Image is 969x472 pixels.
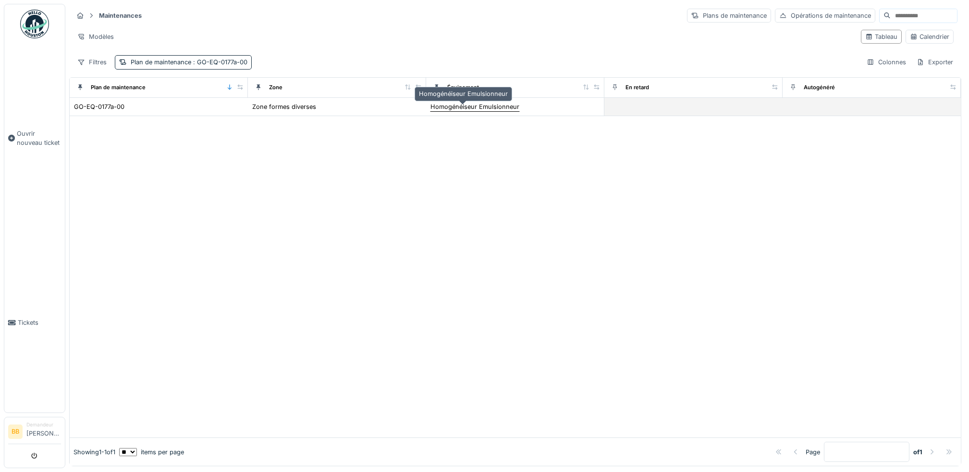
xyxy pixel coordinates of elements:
[862,55,910,69] div: Colonnes
[865,32,897,41] div: Tableau
[8,425,23,439] li: BB
[26,421,61,442] li: [PERSON_NAME]
[8,421,61,444] a: BB Demandeur[PERSON_NAME]
[73,55,111,69] div: Filtres
[806,448,820,457] div: Page
[91,83,146,92] div: Plan de maintenance
[74,448,115,457] div: Showing 1 - 1 of 1
[447,83,479,92] div: Équipement
[913,448,922,457] strong: of 1
[430,102,519,111] div: Homogénéiseur Emulsionneur
[910,32,949,41] div: Calendrier
[119,448,184,457] div: items per page
[4,233,65,413] a: Tickets
[269,83,282,92] div: Zone
[73,30,118,44] div: Modèles
[191,59,247,66] span: : GO-EQ-0177a-00
[18,318,61,327] span: Tickets
[804,83,835,92] div: Autogénéré
[131,58,247,67] div: Plan de maintenance
[415,87,512,101] div: Homogénéiseur Emulsionneur
[687,9,771,23] div: Plans de maintenance
[95,11,146,20] strong: Maintenances
[20,10,49,38] img: Badge_color-CXgf-gQk.svg
[626,83,649,92] div: En retard
[4,44,65,233] a: Ouvrir nouveau ticket
[252,102,316,111] div: Zone formes diverses
[26,421,61,428] div: Demandeur
[775,9,875,23] div: Opérations de maintenance
[912,55,957,69] div: Exporter
[17,129,61,147] span: Ouvrir nouveau ticket
[74,102,124,111] div: GO-EQ-0177a-00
